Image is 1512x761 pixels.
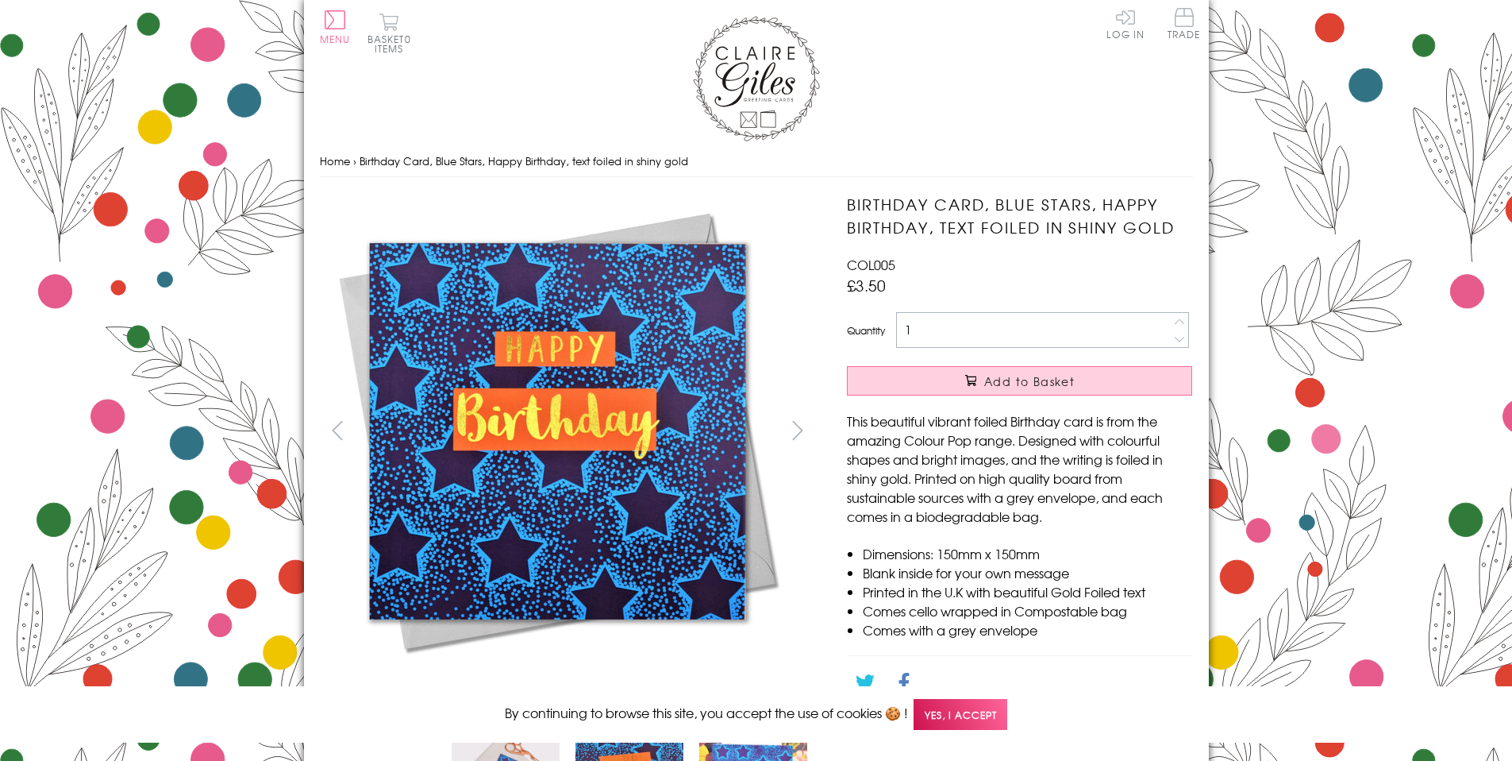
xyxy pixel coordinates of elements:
[320,145,1193,178] nav: breadcrumbs
[847,274,886,296] span: £3.50
[360,153,688,168] span: Birthday Card, Blue Stars, Happy Birthday, text foiled in shiny gold
[1168,8,1201,42] a: Trade
[847,366,1192,396] button: Add to Basket
[863,620,1192,639] li: Comes with a grey envelope
[863,563,1192,582] li: Blank inside for your own message
[863,582,1192,601] li: Printed in the U.K with beautiful Gold Foiled text
[863,544,1192,563] li: Dimensions: 150mm x 150mm
[847,255,895,274] span: COL005
[914,699,1007,730] span: Yes, I accept
[320,153,350,168] a: Home
[779,412,815,448] button: next
[863,601,1192,620] li: Comes cello wrapped in Compostable bag
[320,10,351,44] button: Menu
[367,13,411,53] button: Basket0 items
[847,323,885,338] label: Quantity
[353,153,356,168] span: ›
[319,193,795,670] img: Birthday Card, Blue Stars, Happy Birthday, text foiled in shiny gold
[320,32,351,46] span: Menu
[847,193,1192,239] h1: Birthday Card, Blue Stars, Happy Birthday, text foiled in shiny gold
[847,411,1192,526] p: This beautiful vibrant foiled Birthday card is from the amazing Colour Pop range. Designed with c...
[815,193,1291,670] img: Birthday Card, Blue Stars, Happy Birthday, text foiled in shiny gold
[320,412,356,448] button: prev
[984,373,1075,389] span: Add to Basket
[1106,8,1145,39] a: Log In
[375,32,411,56] span: 0 items
[1168,8,1201,39] span: Trade
[693,16,820,141] img: Claire Giles Greetings Cards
